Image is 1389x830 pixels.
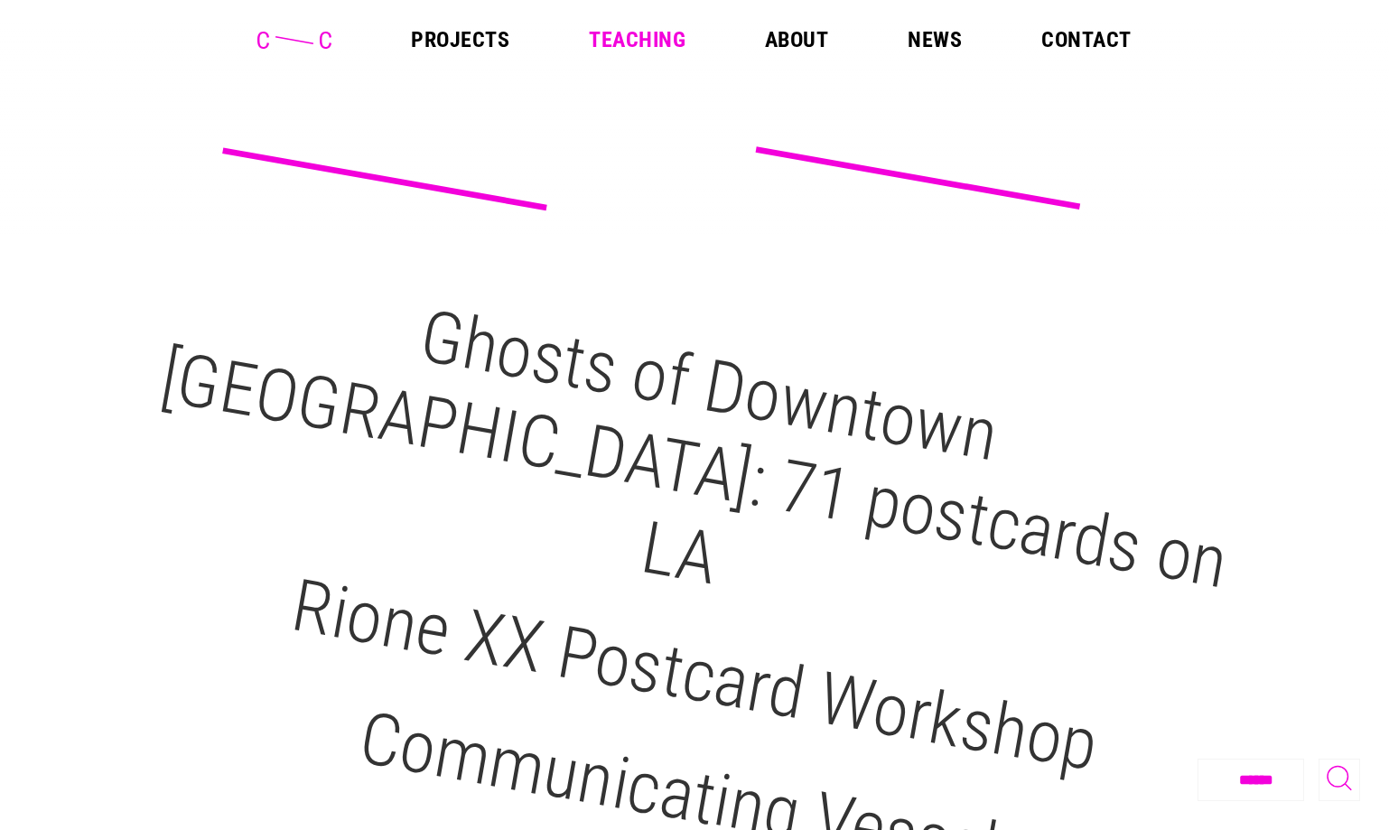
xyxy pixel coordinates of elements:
[411,29,509,51] a: Projects
[765,29,828,51] a: About
[1041,29,1131,51] a: Contact
[285,563,1104,788] a: Rione XX Postcard Workshop
[154,294,1234,605] a: Ghosts of Downtown [GEOGRAPHIC_DATA]: 71 postcards on LA
[1319,759,1360,801] button: Toggle Search
[589,29,685,51] a: Teaching
[411,29,1131,51] nav: Main Menu
[908,29,962,51] a: News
